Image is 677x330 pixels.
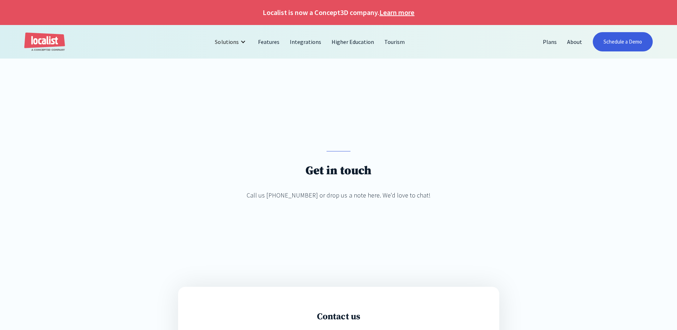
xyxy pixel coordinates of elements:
h3: Contact us [226,311,451,322]
div: Solutions [215,37,238,46]
a: Features [253,33,285,50]
div: Call us [PHONE_NUMBER] or drop us a note here. We'd love to chat! [247,190,430,200]
a: home [24,32,65,51]
div: Solutions [209,33,253,50]
h1: Get in touch [305,164,371,178]
a: Plans [538,33,562,50]
a: Higher Education [327,33,379,50]
a: Tourism [379,33,410,50]
a: About [562,33,587,50]
a: Integrations [285,33,327,50]
a: Learn more [379,7,414,18]
a: Schedule a Demo [593,32,653,51]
